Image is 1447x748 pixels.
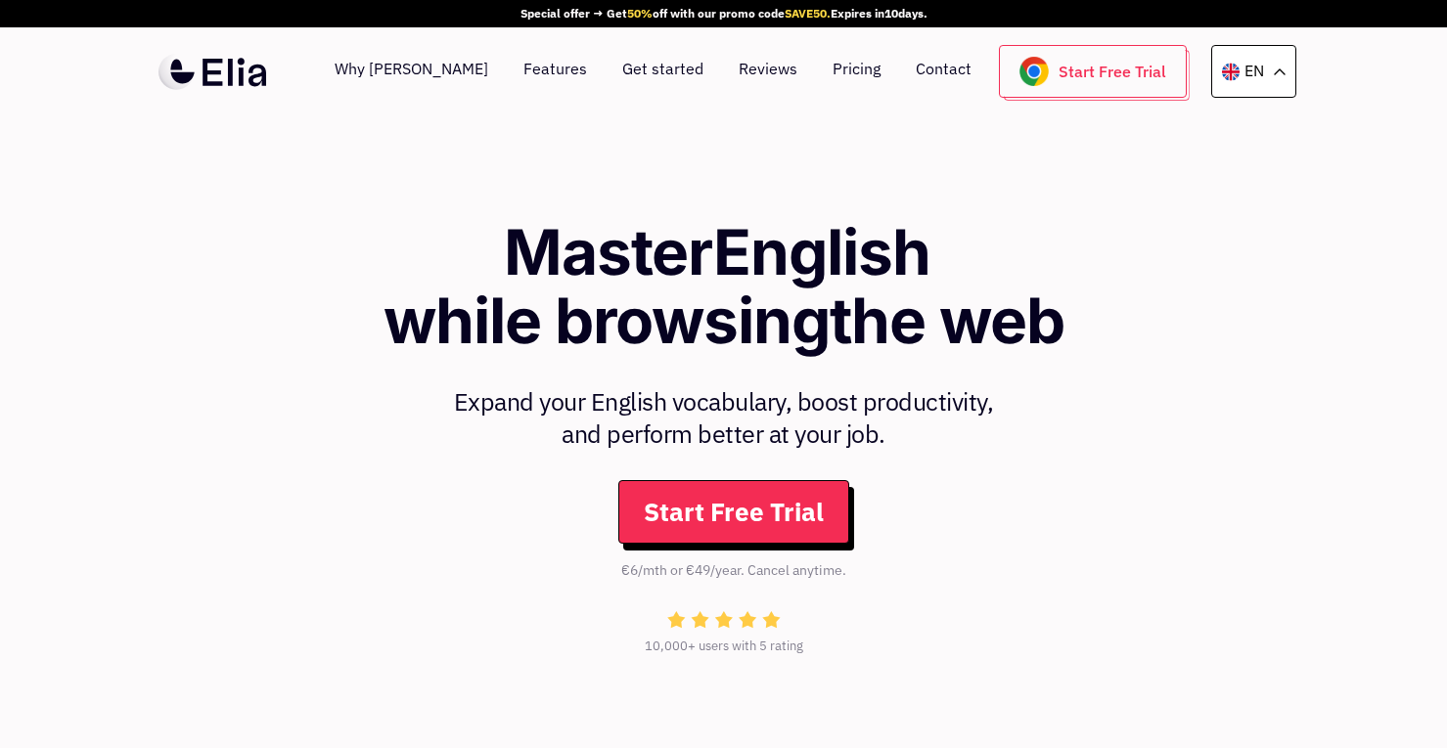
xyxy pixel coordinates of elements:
[335,45,488,98] a: Why [PERSON_NAME]
[785,6,831,21] span: SAVE50.
[152,52,274,91] a: Domov
[667,611,781,629] img: stars.svg
[1244,59,1264,84] p: EN
[1019,57,1049,86] img: chrome
[999,45,1187,98] a: Start Free Trial
[621,559,846,581] p: €6/mth or €49/year. Cancel anytime.
[739,45,797,98] a: Reviews
[520,5,927,22] div: Special offer → Get off with our promo code Expires in days.
[645,637,803,657] p: 10,000+ users with 5 rating
[622,45,703,98] a: Get started
[916,45,972,98] a: Contact
[523,45,587,98] a: Features
[256,218,1192,356] h1: Master English while browsing the web
[833,45,881,98] a: Pricing
[256,385,1192,451] p: Expand your English vocabulary, boost productivity, and perform better at your job.
[618,480,849,544] a: Start Free Trial
[884,6,898,21] span: 10
[627,6,653,21] span: 50%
